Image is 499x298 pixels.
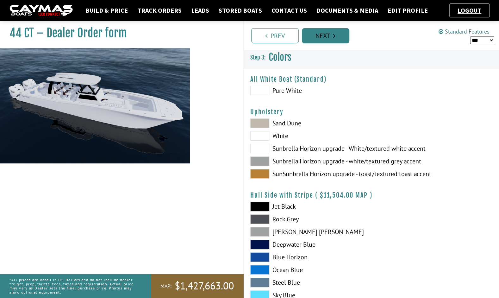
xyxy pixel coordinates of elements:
h4: Hull Side with Stripe ( ) [250,191,493,199]
a: Leads [188,6,212,15]
span: $1,427,663.00 [175,279,234,293]
label: Steel Blue [250,278,365,287]
h1: 44 CT – Dealer Order form [9,26,228,40]
a: Edit Profile [384,6,431,15]
a: Next [302,28,349,43]
label: Rock Grey [250,214,365,224]
a: Standard Features [439,28,490,35]
label: SunSunbrella Horizon upgrade - toast/textured toast accent [250,169,365,179]
h4: Upholstery [250,108,493,116]
a: MAP:$1,427,663.00 [151,274,243,298]
label: [PERSON_NAME] [PERSON_NAME] [250,227,365,237]
span: MAP: [160,283,172,289]
a: Build & Price [82,6,131,15]
span: $11,504.00 MAP [320,191,368,199]
a: Logout [454,6,484,14]
a: Contact Us [268,6,310,15]
a: Documents & Media [313,6,381,15]
p: *All prices are Retail in US Dollars and do not include dealer freight, prep, tariffs, fees, taxe... [9,275,137,298]
h4: All White Boat (Standard) [250,75,493,83]
label: Sunbrella Horizon upgrade - white/textured grey accent [250,156,365,166]
label: Ocean Blue [250,265,365,275]
label: Blue Horizon [250,252,365,262]
label: Sunbrella Horizon upgrade - White/textured white accent [250,144,365,153]
a: Track Orders [134,6,185,15]
label: Sand Dune [250,118,365,128]
a: Stored Boats [215,6,265,15]
label: Deepwater Blue [250,240,365,249]
label: Jet Black [250,202,365,211]
label: White [250,131,365,141]
label: Pure White [250,86,365,95]
a: Prev [251,28,299,43]
img: caymas-dealer-connect-2ed40d3bc7270c1d8d7ffb4b79bf05adc795679939227970def78ec6f6c03838.gif [9,5,73,16]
